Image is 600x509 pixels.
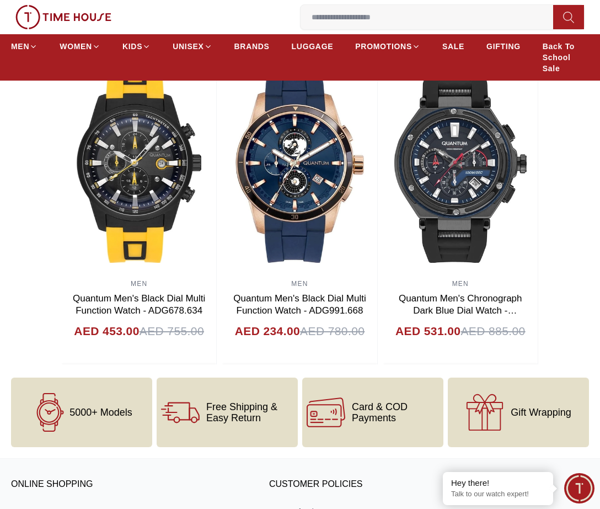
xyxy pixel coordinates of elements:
[511,407,571,418] span: Gift Wrapping
[11,476,245,493] h3: ONLINE SHOPPING
[399,293,522,328] a: Quantum Men's Chronograph Dark Blue Dial Watch - HNG1010.391
[222,53,377,274] img: Quantum Men's Black Dial Multi Function Watch - ADG991.668
[564,473,594,503] div: Chat Widget
[543,41,589,74] span: Back To School Sale
[300,322,365,340] span: AED 780.00
[355,36,420,56] a: PROMOTIONS
[73,293,205,316] a: Quantum Men's Black Dial Multi Function Watch - ADG678.634
[451,490,545,499] p: Talk to our watch expert!
[234,36,270,56] a: BRANDS
[235,322,300,340] h4: AED 234.00
[131,280,147,288] a: MEN
[486,36,521,56] a: GIFTING
[292,41,334,52] span: LUGGAGE
[460,322,525,340] span: AED 885.00
[234,41,270,52] span: BRANDS
[11,36,37,56] a: MEN
[11,41,29,52] span: MEN
[206,401,293,423] span: Free Shipping & Easy Return
[173,36,212,56] a: UNISEX
[442,41,464,52] span: SALE
[15,5,111,29] img: ...
[122,41,142,52] span: KIDS
[292,36,334,56] a: LUGGAGE
[395,322,460,340] h4: AED 531.00
[452,280,469,288] a: MEN
[383,53,538,274] img: Quantum Men's Chronograph Dark Blue Dial Watch - HNG1010.391
[352,401,439,423] span: Card & COD Payments
[291,280,308,288] a: MEN
[269,476,503,493] h3: CUSTOMER POLICIES
[60,41,92,52] span: WOMEN
[173,41,203,52] span: UNISEX
[60,36,100,56] a: WOMEN
[442,36,464,56] a: SALE
[355,41,412,52] span: PROMOTIONS
[486,41,521,52] span: GIFTING
[543,36,589,78] a: Back To School Sale
[62,53,216,274] img: Quantum Men's Black Dial Multi Function Watch - ADG678.634
[69,407,132,418] span: 5000+ Models
[451,478,545,489] div: Hey there!
[74,322,139,340] h4: AED 453.00
[140,322,204,340] span: AED 755.00
[233,293,366,316] a: Quantum Men's Black Dial Multi Function Watch - ADG991.668
[122,36,151,56] a: KIDS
